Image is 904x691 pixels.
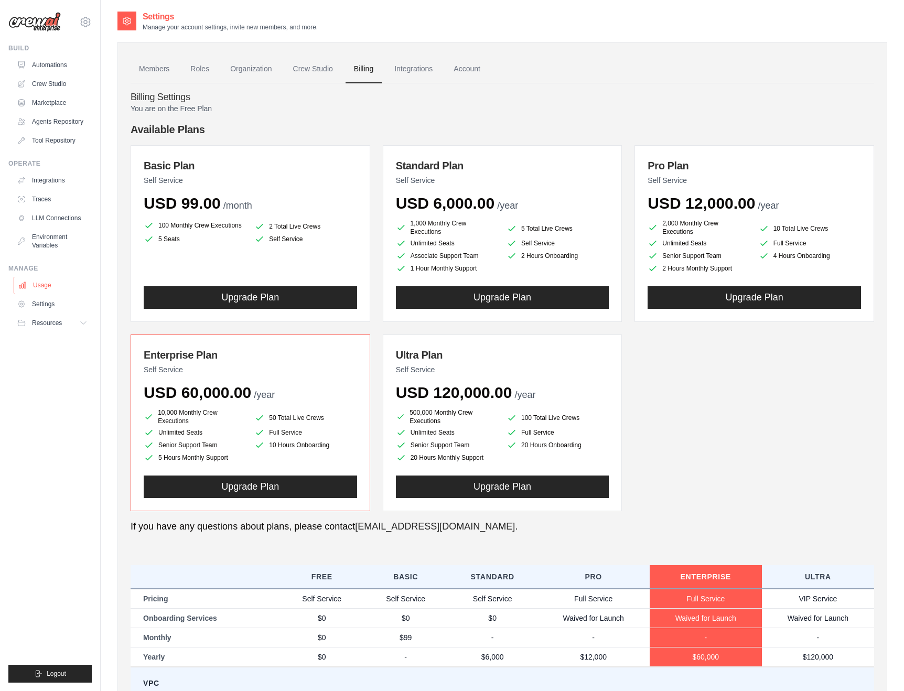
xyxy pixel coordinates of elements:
[144,364,357,375] p: Self Service
[507,251,609,261] li: 2 Hours Onboarding
[280,647,364,667] td: $0
[507,221,609,236] li: 5 Total Live Crews
[396,219,498,236] li: 1,000 Monthly Crew Executions
[13,94,92,111] a: Marketplace
[254,427,357,438] li: Full Service
[131,92,874,103] h4: Billing Settings
[222,55,280,83] a: Organization
[144,384,251,401] span: USD 60,000.00
[144,219,246,232] li: 100 Monthly Crew Executions
[650,608,762,628] td: Waived for Launch
[254,440,357,450] li: 10 Hours Onboarding
[285,55,341,83] a: Crew Studio
[8,12,61,32] img: Logo
[396,427,498,438] li: Unlimited Seats
[131,608,280,628] td: Onboarding Services
[507,440,609,450] li: 20 Hours Onboarding
[254,411,357,425] li: 50 Total Live Crews
[852,641,904,691] iframe: Chat Widget
[13,57,92,73] a: Automations
[396,364,609,375] p: Self Service
[13,132,92,149] a: Tool Repository
[144,440,246,450] li: Senior Support Team
[648,195,755,212] span: USD 12,000.00
[144,427,246,438] li: Unlimited Seats
[448,565,537,589] th: Standard
[143,23,318,31] p: Manage your account settings, invite new members, and more.
[758,200,779,211] span: /year
[13,191,92,208] a: Traces
[364,628,448,647] td: $99
[396,348,609,362] h3: Ultra Plan
[762,608,874,628] td: Waived for Launch
[448,628,537,647] td: -
[537,589,650,609] td: Full Service
[537,608,650,628] td: Waived for Launch
[8,44,92,52] div: Build
[515,390,536,400] span: /year
[13,75,92,92] a: Crew Studio
[144,348,357,362] h3: Enterprise Plan
[648,251,750,261] li: Senior Support Team
[254,221,357,232] li: 2 Total Live Crews
[396,440,498,450] li: Senior Support Team
[396,476,609,498] button: Upgrade Plan
[13,229,92,254] a: Environment Variables
[131,103,874,114] p: You are on the Free Plan
[13,113,92,130] a: Agents Repository
[396,251,498,261] li: Associate Support Team
[364,647,448,667] td: -
[762,647,874,667] td: $120,000
[537,565,650,589] th: Pro
[144,234,246,244] li: 5 Seats
[131,589,280,609] td: Pricing
[448,608,537,628] td: $0
[355,521,515,532] a: [EMAIL_ADDRESS][DOMAIN_NAME]
[396,263,498,274] li: 1 Hour Monthly Support
[445,55,489,83] a: Account
[396,195,494,212] span: USD 6,000.00
[759,238,861,249] li: Full Service
[507,427,609,438] li: Full Service
[280,565,364,589] th: Free
[448,589,537,609] td: Self Service
[364,565,448,589] th: Basic
[648,219,750,236] li: 2,000 Monthly Crew Executions
[144,175,357,186] p: Self Service
[396,452,498,463] li: 20 Hours Monthly Support
[396,286,609,309] button: Upgrade Plan
[497,200,518,211] span: /year
[254,390,275,400] span: /year
[759,251,861,261] li: 4 Hours Onboarding
[182,55,218,83] a: Roles
[254,234,357,244] li: Self Service
[13,210,92,226] a: LLM Connections
[144,158,357,173] h3: Basic Plan
[396,175,609,186] p: Self Service
[280,589,364,609] td: Self Service
[364,608,448,628] td: $0
[507,411,609,425] li: 100 Total Live Crews
[396,384,512,401] span: USD 120,000.00
[396,238,498,249] li: Unlimited Seats
[8,159,92,168] div: Operate
[13,315,92,331] button: Resources
[648,238,750,249] li: Unlimited Seats
[507,238,609,249] li: Self Service
[131,55,178,83] a: Members
[131,647,280,667] td: Yearly
[650,647,762,667] td: $60,000
[8,665,92,683] button: Logout
[648,263,750,274] li: 2 Hours Monthly Support
[648,175,861,186] p: Self Service
[14,277,93,294] a: Usage
[144,452,246,463] li: 5 Hours Monthly Support
[346,55,382,83] a: Billing
[8,264,92,273] div: Manage
[144,408,246,425] li: 10,000 Monthly Crew Executions
[280,608,364,628] td: $0
[537,628,650,647] td: -
[131,122,874,137] h4: Available Plans
[13,296,92,312] a: Settings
